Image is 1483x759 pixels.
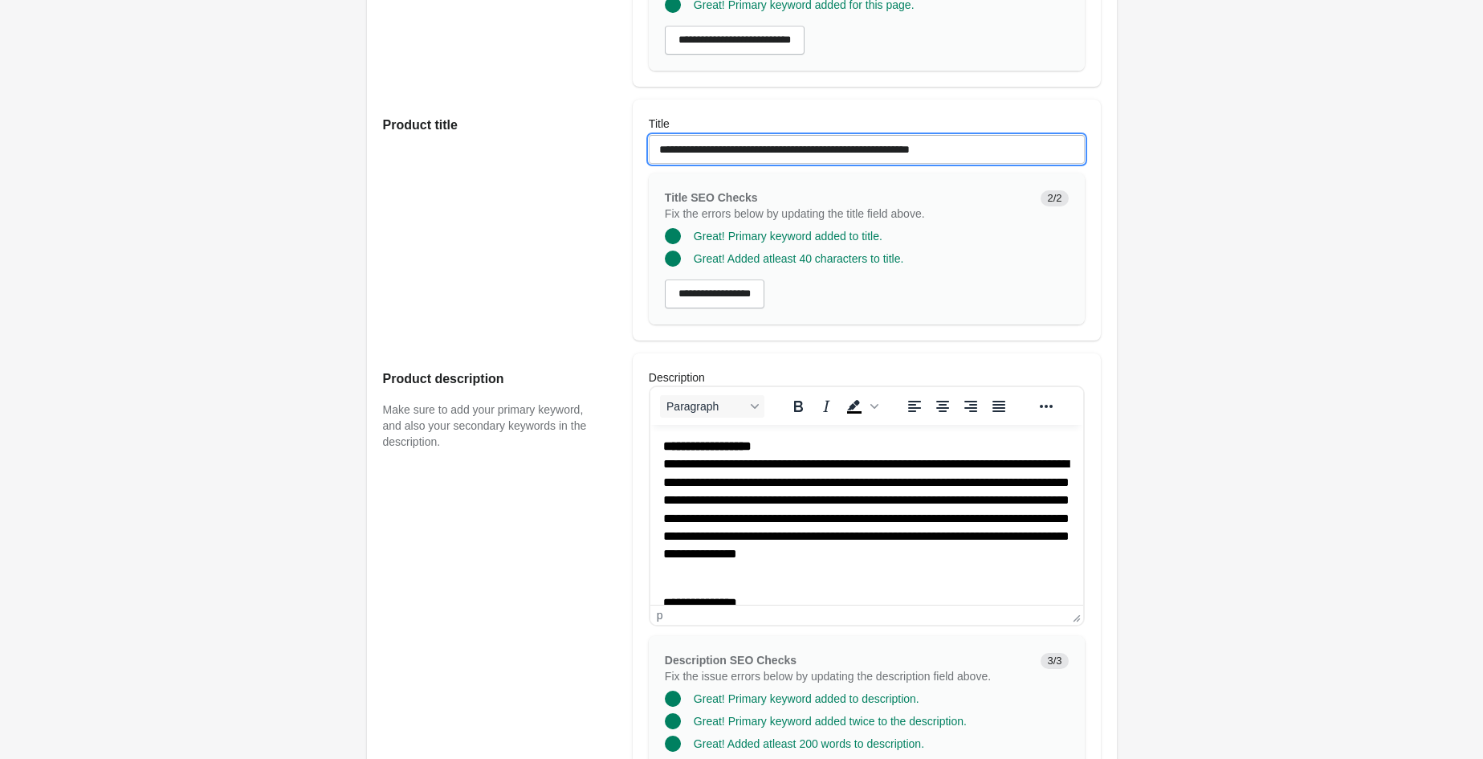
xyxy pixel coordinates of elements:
body: Rich Text Area. Press ALT-0 for help. [13,13,420,514]
span: 3/3 [1041,653,1068,669]
div: p [657,609,663,622]
span: Great! Primary keyword added to description. [694,692,919,705]
iframe: Rich Text Area [650,425,1083,605]
button: Blocks [660,395,764,418]
div: Press the Up and Down arrow keys to resize the editor. [1066,606,1083,625]
span: 2/2 [1041,190,1068,206]
button: Align right [957,395,984,418]
div: Background color [841,395,881,418]
button: Italic [813,395,840,418]
button: Reveal or hide additional toolbar items [1033,395,1060,418]
button: Bold [784,395,812,418]
span: Great! Primary keyword added twice to the description. [694,715,967,728]
span: Title SEO Checks [665,191,758,204]
p: Make sure to add your primary keyword, and also your secondary keywords in the description. [383,402,601,450]
span: Description SEO Checks [665,654,797,667]
span: Great! Added atleast 40 characters to title. [694,252,903,265]
h2: Product description [383,369,601,389]
label: Title [649,116,670,132]
span: Paragraph [666,400,745,413]
p: Fix the errors below by updating the title field above. [665,206,1029,222]
button: Justify [985,395,1012,418]
span: Great! Primary keyword added to title. [694,230,882,243]
button: Align left [901,395,928,418]
span: Great! Added atleast 200 words to description. [694,737,924,750]
button: Align center [929,395,956,418]
p: Fix the issue errors below by updating the description field above. [665,668,1029,684]
h2: Product title [383,116,601,135]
